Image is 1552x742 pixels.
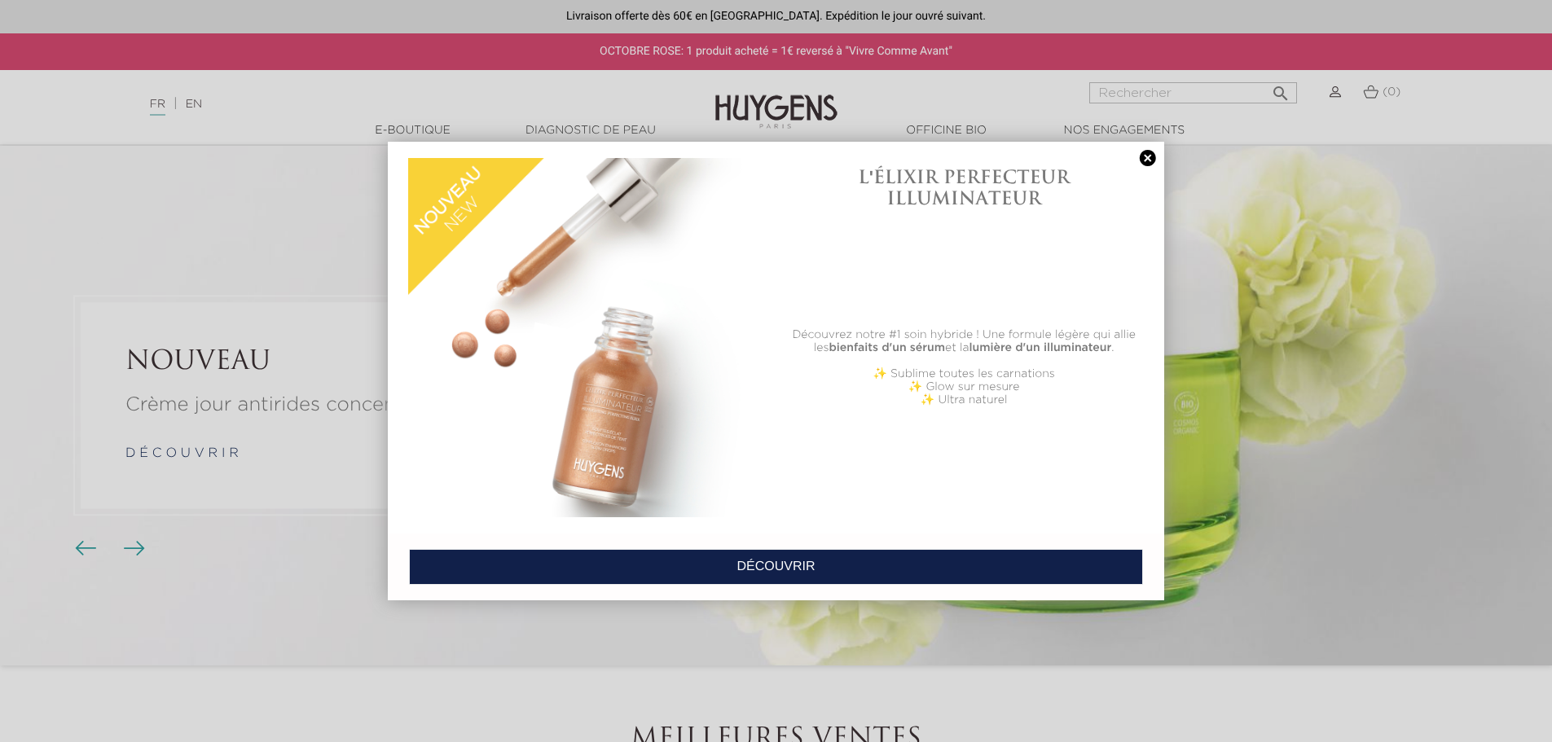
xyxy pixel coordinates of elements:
[969,342,1112,353] b: lumière d'un illuminateur
[785,166,1144,209] h1: L'ÉLIXIR PERFECTEUR ILLUMINATEUR
[785,367,1144,380] p: ✨ Sublime toutes les carnations
[785,328,1144,354] p: Découvrez notre #1 soin hybride ! Une formule légère qui allie les et la .
[409,549,1143,585] a: DÉCOUVRIR
[829,342,945,353] b: bienfaits d'un sérum
[785,393,1144,406] p: ✨ Ultra naturel
[785,380,1144,393] p: ✨ Glow sur mesure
